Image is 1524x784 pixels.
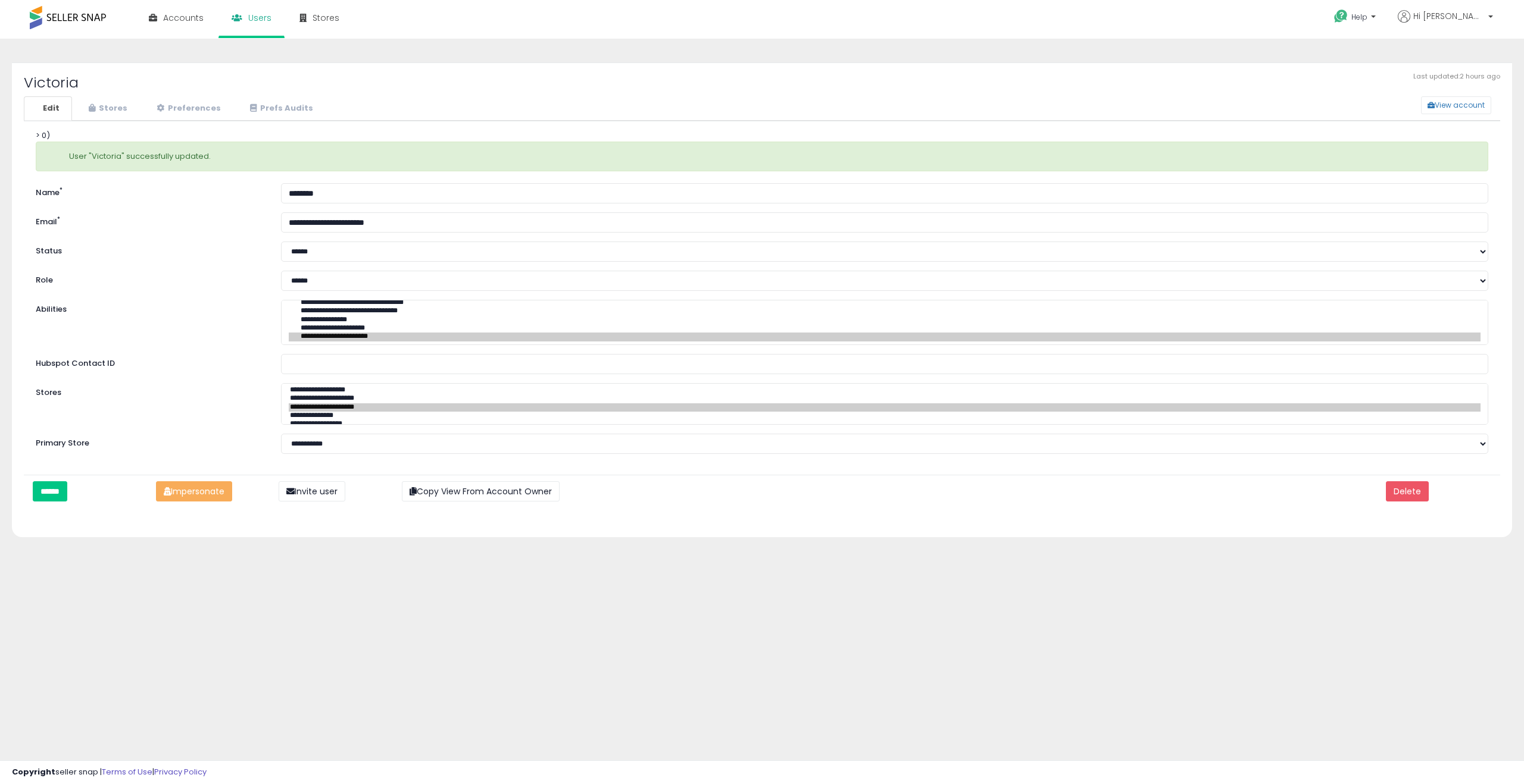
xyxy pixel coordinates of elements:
[402,481,560,501] button: Copy View From Account Owner
[279,481,345,501] button: Invite user
[1398,10,1493,37] a: Hi [PERSON_NAME]
[1386,481,1429,501] button: Delete
[163,12,204,24] span: Accounts
[24,75,1500,90] h2: Victoria
[24,96,72,121] a: Edit
[235,96,326,121] a: Prefs Audits
[27,271,272,286] label: Role
[73,96,140,121] a: Stores
[1333,9,1348,24] i: Get Help
[156,481,232,501] button: Impersonate
[1413,72,1500,81] span: Last updated: 2 hours ago
[27,434,272,449] label: Primary Store
[27,183,272,199] label: Name
[27,212,272,228] label: Email
[313,12,339,24] span: Stores
[45,151,1479,162] ul: User "Victoria" successfully updated.
[27,242,272,257] label: Status
[24,121,1500,475] div: > 0)
[36,304,67,315] label: Abilities
[27,383,272,399] label: Stores
[1412,96,1430,114] a: View account
[1421,96,1491,114] button: View account
[248,12,271,24] span: Users
[27,354,272,369] label: Hubspot Contact ID
[1351,12,1367,22] span: Help
[1413,10,1485,22] span: Hi [PERSON_NAME]
[141,96,233,121] a: Preferences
